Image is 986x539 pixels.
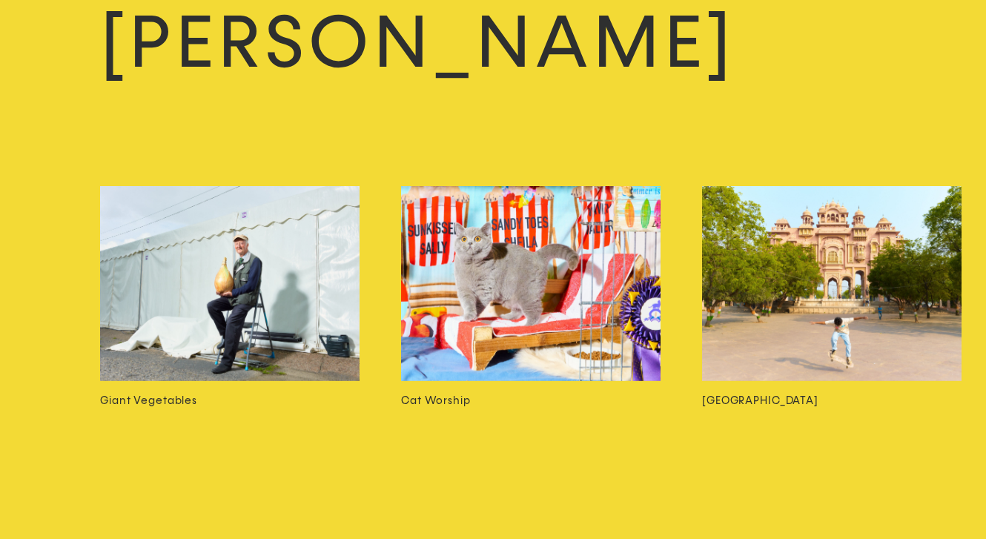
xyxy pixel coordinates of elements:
h3: Cat Worship [401,393,661,409]
h3: Giant Vegetables [100,393,360,409]
h3: [GEOGRAPHIC_DATA] [702,393,962,409]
